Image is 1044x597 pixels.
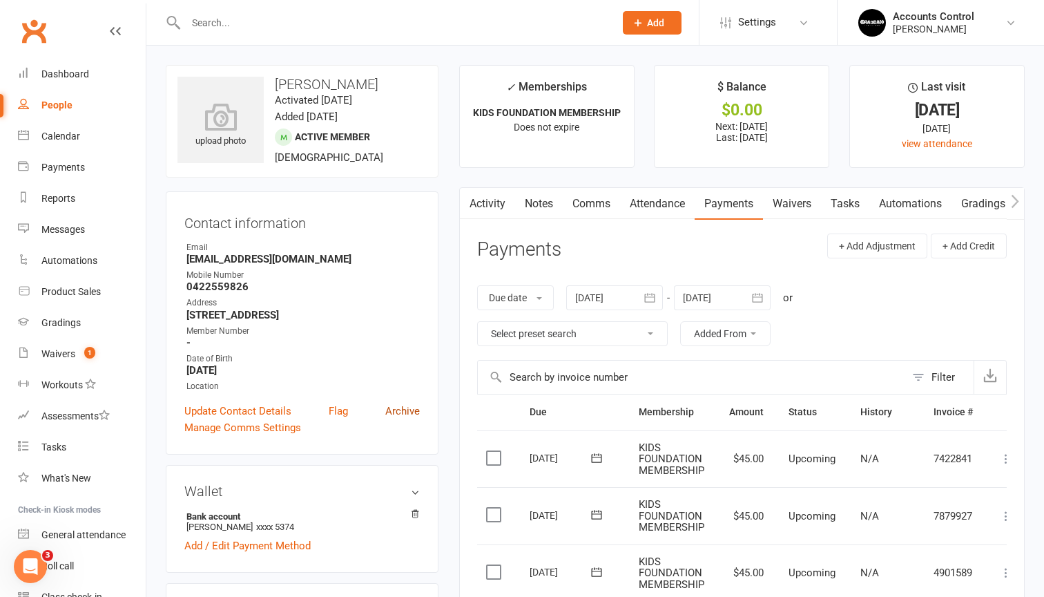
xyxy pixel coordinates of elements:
a: Flag [329,403,348,419]
h3: Wallet [184,484,420,499]
span: Does not expire [514,122,579,133]
th: History [848,395,921,430]
a: Tasks [18,432,146,463]
a: Assessments [18,401,146,432]
div: Date of Birth [186,352,420,366]
span: 3 [42,550,53,561]
div: Assessments [41,410,110,421]
a: Product Sales [18,276,146,307]
div: Email [186,241,420,254]
a: Activity [460,188,515,220]
a: Archive [385,403,420,419]
span: xxxx 5374 [256,522,294,532]
a: People [18,90,146,121]
div: $0.00 [667,103,816,117]
div: Mobile Number [186,269,420,282]
span: Active member [295,131,370,142]
div: [DATE] [530,447,593,468]
th: Invoice # [921,395,985,430]
time: Activated [DATE] [275,94,352,106]
a: What's New [18,463,146,494]
button: Added From [680,321,771,346]
th: Status [776,395,848,430]
div: upload photo [177,103,264,149]
strong: [STREET_ADDRESS] [186,309,420,321]
li: [PERSON_NAME] [184,509,420,534]
div: Location [186,380,420,393]
a: Notes [515,188,563,220]
span: N/A [860,567,879,579]
button: Filter [905,361,974,394]
button: + Add Adjustment [827,234,927,258]
a: Comms [563,188,620,220]
th: Amount [717,395,776,430]
th: Due [517,395,626,430]
p: Next: [DATE] Last: [DATE] [667,121,816,143]
a: Gradings [18,307,146,339]
span: KIDS FOUNDATION MEMBERSHIP [639,442,704,477]
span: N/A [860,510,879,522]
button: Due date [477,285,554,310]
strong: Bank account [186,511,413,522]
a: Roll call [18,551,146,582]
a: Clubworx [17,14,51,48]
img: thumb_image1701918351.png [858,9,886,37]
a: Payments [695,188,763,220]
td: 7422841 [921,430,985,488]
div: Member Number [186,325,420,338]
a: Automations [869,188,951,220]
div: [DATE] [862,103,1012,117]
div: [DATE] [530,504,593,526]
div: Last visit [908,78,965,103]
span: Upcoming [789,510,835,522]
a: Dashboard [18,59,146,90]
div: Accounts Control [893,10,974,23]
span: 1 [84,347,95,359]
a: view attendance [902,138,972,149]
td: $45.00 [717,487,776,544]
div: Automations [41,255,97,266]
span: Settings [738,7,776,38]
button: + Add Credit [931,234,1007,258]
a: Messages [18,214,146,245]
strong: 0422559826 [186,281,420,293]
div: $ Balance [717,78,766,103]
a: Reports [18,183,146,214]
span: [DEMOGRAPHIC_DATA] [275,151,383,164]
div: Payments [41,162,85,173]
strong: KIDS FOUNDATION MEMBERSHIP [473,107,621,118]
a: Waivers 1 [18,339,146,370]
a: Calendar [18,121,146,152]
a: Attendance [620,188,695,220]
div: Messages [41,224,85,235]
div: [DATE] [530,561,593,582]
a: Update Contact Details [184,403,291,419]
div: Calendar [41,131,80,142]
button: Add [623,11,681,35]
span: KIDS FOUNDATION MEMBERSHIP [639,498,704,533]
time: Added [DATE] [275,111,338,123]
div: Gradings [41,317,81,328]
a: Add / Edit Payment Method [184,538,311,554]
div: Product Sales [41,286,101,297]
a: Automations [18,245,146,276]
th: Membership [626,395,717,430]
span: KIDS FOUNDATION MEMBERSHIP [639,556,704,591]
div: [DATE] [862,121,1012,136]
a: General attendance kiosk mode [18,520,146,551]
strong: [DATE] [186,364,420,377]
div: People [41,99,72,111]
i: ✓ [506,81,515,94]
div: Dashboard [41,68,89,79]
input: Search by invoice number [478,361,905,394]
div: Reports [41,193,75,204]
span: N/A [860,453,879,465]
div: [PERSON_NAME] [893,23,974,35]
div: What's New [41,473,91,484]
a: Tasks [821,188,869,220]
a: Waivers [763,188,821,220]
td: 7879927 [921,487,985,544]
div: Tasks [41,442,66,453]
span: Upcoming [789,567,835,579]
div: Memberships [506,78,587,104]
